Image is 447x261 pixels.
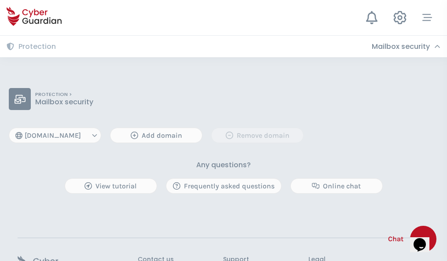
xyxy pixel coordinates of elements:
div: Frequently asked questions [173,181,275,191]
p: Mailbox security [35,98,93,107]
div: Mailbox security [372,42,440,51]
div: Online chat [297,181,376,191]
div: Remove domain [218,130,297,141]
p: PROTECTION > [35,92,93,98]
button: Frequently asked questions [166,178,282,194]
h3: Mailbox security [372,42,430,51]
iframe: chat widget [410,226,438,252]
button: Online chat [290,178,383,194]
div: Add domain [117,130,195,141]
button: View tutorial [65,178,157,194]
h3: Protection [18,42,56,51]
button: Remove domain [211,128,304,143]
h3: Any questions? [196,161,251,169]
span: Chat [388,234,403,244]
button: Add domain [110,128,202,143]
div: View tutorial [72,181,150,191]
